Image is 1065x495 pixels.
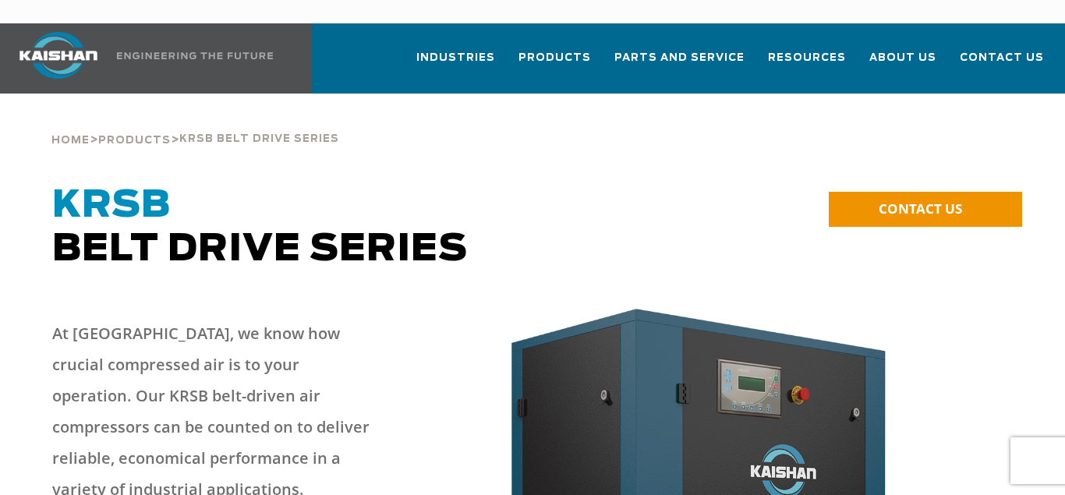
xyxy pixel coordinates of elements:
span: Products [518,49,591,67]
a: Contact Us [960,37,1044,90]
span: Home [51,136,90,146]
a: Parts and Service [614,37,745,90]
span: Resources [768,49,846,67]
span: About Us [869,49,936,67]
a: Products [518,37,591,90]
span: KRSB [52,187,171,225]
a: CONTACT US [829,192,1022,227]
span: Industries [416,49,495,67]
a: Industries [416,37,495,90]
a: About Us [869,37,936,90]
span: krsb belt drive series [179,134,339,144]
a: Resources [768,37,846,90]
a: Home [51,133,90,147]
span: Products [98,136,171,146]
span: Parts and Service [614,49,745,67]
span: Belt Drive Series [52,187,468,268]
img: Engineering the future [117,52,273,59]
a: Products [98,133,171,147]
span: Contact Us [960,49,1044,67]
div: > > [51,94,339,153]
span: CONTACT US [879,200,962,217]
